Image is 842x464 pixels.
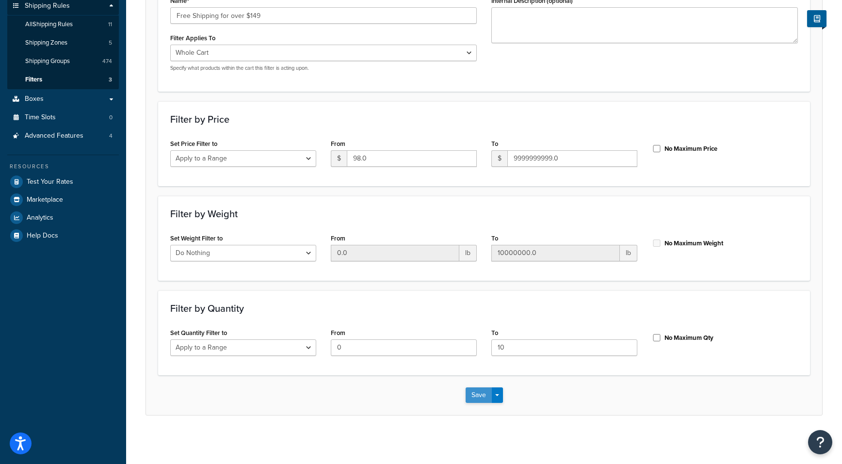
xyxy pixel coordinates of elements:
label: From [331,235,345,242]
span: lb [459,245,477,261]
label: To [491,140,498,147]
span: $ [491,150,507,167]
h3: Filter by Weight [170,208,798,219]
li: Shipping Groups [7,52,119,70]
a: Advanced Features4 [7,127,119,145]
span: 4 [109,132,113,140]
span: 0 [109,113,113,122]
label: No Maximum Price [664,144,717,153]
span: lb [620,245,637,261]
span: Marketplace [27,196,63,204]
a: Boxes [7,90,119,108]
a: Filters3 [7,71,119,89]
h3: Filter by Price [170,114,798,125]
span: Help Docs [27,232,58,240]
span: $ [331,150,347,167]
label: Set Quantity Filter to [170,329,227,336]
label: Set Price Filter to [170,140,217,147]
button: Open Resource Center [808,430,832,454]
label: Filter Applies To [170,34,215,42]
label: To [491,235,498,242]
span: Shipping Rules [25,2,70,10]
li: Advanced Features [7,127,119,145]
a: Time Slots0 [7,109,119,127]
span: All Shipping Rules [25,20,73,29]
span: Boxes [25,95,44,103]
button: Show Help Docs [807,10,826,27]
span: 5 [109,39,112,47]
label: Set Weight Filter to [170,235,223,242]
label: To [491,329,498,336]
span: 474 [102,57,112,65]
label: No Maximum Weight [664,239,723,248]
span: Filters [25,76,42,84]
a: Shipping Groups474 [7,52,119,70]
h3: Filter by Quantity [170,303,798,314]
li: Filters [7,71,119,89]
span: 3 [109,76,112,84]
span: 11 [108,20,112,29]
a: Help Docs [7,227,119,244]
span: Test Your Rates [27,178,73,186]
a: Shipping Zones5 [7,34,119,52]
span: Time Slots [25,113,56,122]
li: Time Slots [7,109,119,127]
li: Shipping Zones [7,34,119,52]
button: Save [466,387,492,403]
label: From [331,329,345,336]
span: Advanced Features [25,132,83,140]
div: Resources [7,162,119,171]
span: Shipping Groups [25,57,70,65]
a: Marketplace [7,191,119,208]
p: Specify what products within the cart this filter is acting upon. [170,64,477,72]
label: From [331,140,345,147]
span: Shipping Zones [25,39,67,47]
label: No Maximum Qty [664,334,713,342]
a: AllShipping Rules11 [7,16,119,33]
a: Test Your Rates [7,173,119,191]
a: Analytics [7,209,119,226]
span: Analytics [27,214,53,222]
